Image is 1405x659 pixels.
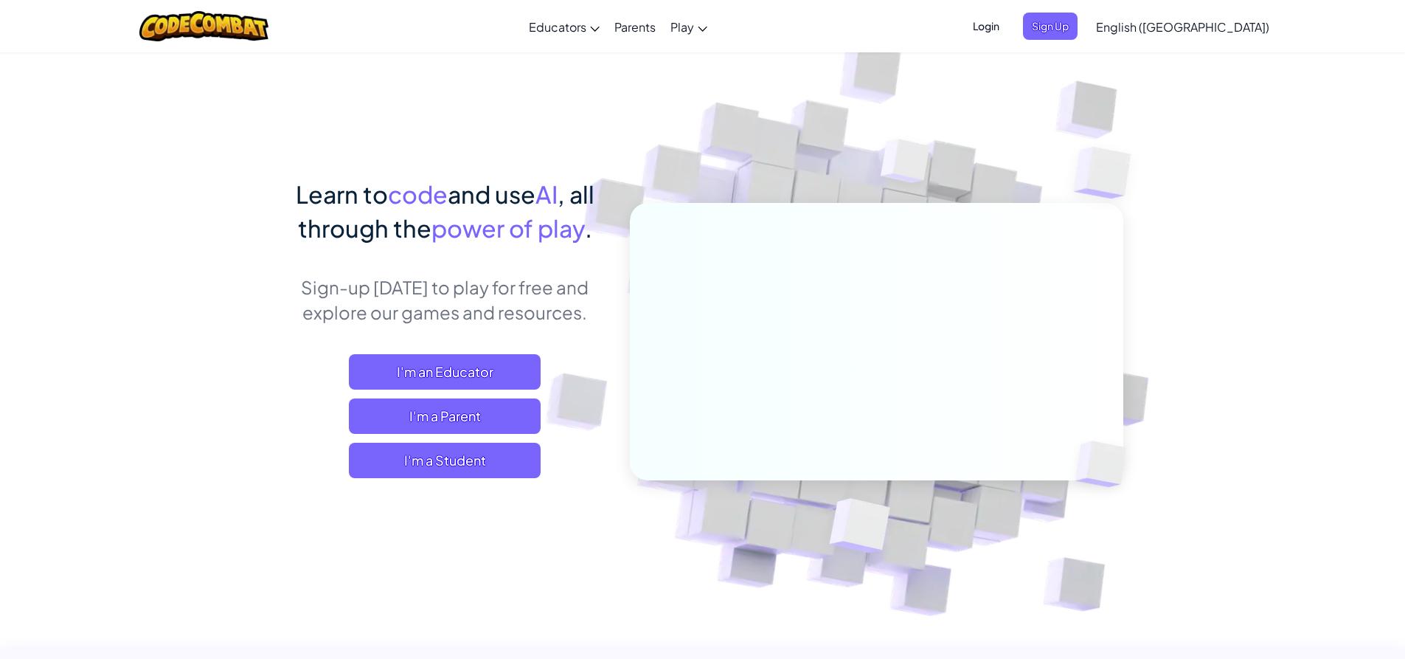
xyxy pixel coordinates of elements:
img: Overlap cubes [853,110,959,220]
button: Sign Up [1023,13,1078,40]
a: I'm a Parent [349,398,541,434]
img: Overlap cubes [793,467,925,590]
span: English ([GEOGRAPHIC_DATA]) [1096,19,1269,35]
a: Parents [607,7,663,46]
button: Login [964,13,1008,40]
img: Overlap cubes [1050,410,1161,518]
button: I'm a Student [349,443,541,478]
span: AI [535,179,558,209]
img: CodeCombat logo [139,11,268,41]
a: Play [663,7,715,46]
span: . [585,213,592,243]
a: I'm an Educator [349,354,541,390]
span: and use [448,179,535,209]
a: English ([GEOGRAPHIC_DATA]) [1089,7,1277,46]
p: Sign-up [DATE] to play for free and explore our games and resources. [282,275,608,325]
span: Learn to [296,179,388,209]
a: Educators [521,7,607,46]
span: power of play [431,213,585,243]
span: Educators [529,19,586,35]
span: code [388,179,448,209]
span: Play [670,19,694,35]
img: Overlap cubes [1044,111,1172,235]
